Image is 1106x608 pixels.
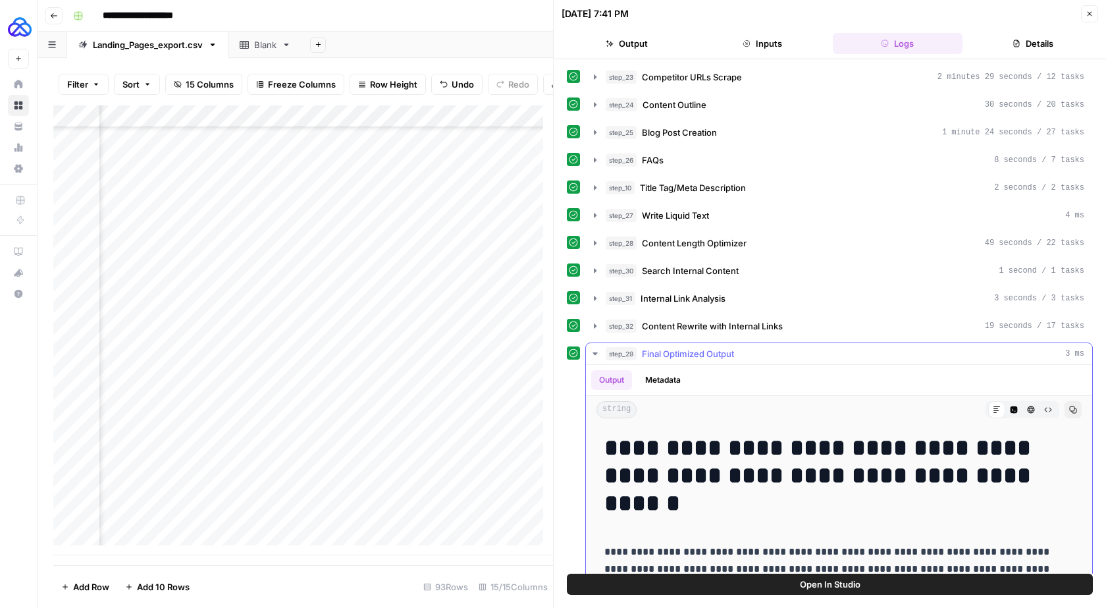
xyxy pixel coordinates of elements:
[586,288,1092,309] button: 3 seconds / 3 tasks
[586,260,1092,281] button: 1 second / 1 tasks
[994,154,1084,166] span: 8 seconds / 7 tasks
[8,11,29,43] button: Workspace: AUQ
[268,78,336,91] span: Freeze Columns
[994,182,1084,194] span: 2 seconds / 2 tasks
[248,74,344,95] button: Freeze Columns
[431,74,483,95] button: Undo
[642,153,664,167] span: FAQs
[93,38,203,51] div: Landing_Pages_export.csv
[596,401,637,418] span: string
[591,370,632,390] button: Output
[508,78,529,91] span: Redo
[117,576,197,597] button: Add 10 Rows
[370,78,417,91] span: Row Height
[562,7,629,20] div: [DATE] 7:41 PM
[586,150,1092,171] button: 8 seconds / 7 tasks
[606,209,637,222] span: step_27
[8,262,29,283] button: What's new?
[114,74,160,95] button: Sort
[985,99,1084,111] span: 30 seconds / 20 tasks
[8,15,32,39] img: AUQ Logo
[642,236,747,250] span: Content Length Optimizer
[642,126,717,139] span: Blog Post Creation
[122,78,140,91] span: Sort
[452,78,474,91] span: Undo
[942,126,1084,138] span: 1 minute 24 seconds / 27 tasks
[640,181,746,194] span: Title Tag/Meta Description
[637,370,689,390] button: Metadata
[8,74,29,95] a: Home
[67,78,88,91] span: Filter
[606,319,637,333] span: step_32
[586,233,1092,254] button: 49 seconds / 22 tasks
[985,237,1084,249] span: 49 seconds / 22 tasks
[994,292,1084,304] span: 3 seconds / 3 tasks
[586,343,1092,364] button: 3 ms
[937,71,1084,83] span: 2 minutes 29 seconds / 12 tasks
[586,67,1092,88] button: 2 minutes 29 seconds / 12 tasks
[473,576,553,597] div: 15/15 Columns
[606,236,637,250] span: step_28
[606,153,637,167] span: step_26
[562,33,692,54] button: Output
[642,319,783,333] span: Content Rewrite with Internal Links
[586,205,1092,226] button: 4 ms
[73,580,109,594] span: Add Row
[8,158,29,179] a: Settings
[697,33,828,54] button: Inputs
[165,74,242,95] button: 15 Columns
[606,181,635,194] span: step_10
[606,70,637,84] span: step_23
[586,316,1092,337] button: 19 seconds / 17 tasks
[1065,209,1084,221] span: 4 ms
[8,95,29,116] a: Browse
[586,94,1092,115] button: 30 seconds / 20 tasks
[567,574,1093,595] button: Open In Studio
[350,74,426,95] button: Row Height
[1065,348,1084,360] span: 3 ms
[606,264,637,277] span: step_30
[641,292,725,305] span: Internal Link Analysis
[642,347,734,360] span: Final Optimized Output
[985,320,1084,332] span: 19 seconds / 17 tasks
[606,126,637,139] span: step_25
[606,347,637,360] span: step_29
[642,209,709,222] span: Write Liquid Text
[606,98,637,111] span: step_24
[418,576,473,597] div: 93 Rows
[488,74,538,95] button: Redo
[67,32,228,58] a: Landing_Pages_export.csv
[53,576,117,597] button: Add Row
[999,265,1084,277] span: 1 second / 1 tasks
[586,122,1092,143] button: 1 minute 24 seconds / 27 tasks
[8,241,29,262] a: AirOps Academy
[186,78,234,91] span: 15 Columns
[8,116,29,137] a: Your Data
[8,137,29,158] a: Usage
[228,32,302,58] a: Blank
[642,264,739,277] span: Search Internal Content
[800,578,860,591] span: Open In Studio
[642,70,742,84] span: Competitor URLs Scrape
[606,292,635,305] span: step_31
[8,283,29,304] button: Help + Support
[586,177,1092,198] button: 2 seconds / 2 tasks
[643,98,706,111] span: Content Outline
[254,38,276,51] div: Blank
[137,580,190,594] span: Add 10 Rows
[9,263,28,283] div: What's new?
[59,74,109,95] button: Filter
[833,33,963,54] button: Logs
[968,33,1098,54] button: Details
